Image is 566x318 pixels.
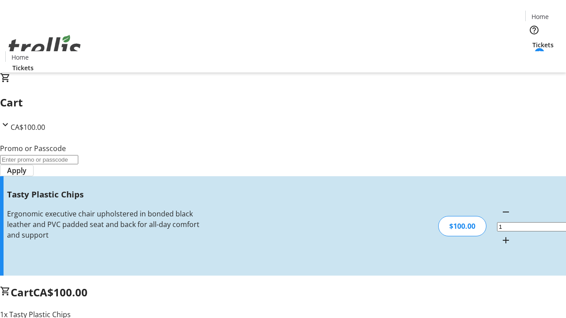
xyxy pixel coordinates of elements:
a: Home [526,12,554,21]
span: Home [532,12,549,21]
span: Home [11,53,29,62]
span: Tickets [12,63,34,72]
a: Tickets [525,40,561,49]
div: $100.00 [438,216,486,236]
span: CA$100.00 [33,285,88,299]
h3: Tasty Plastic Chips [7,188,200,201]
div: Ergonomic executive chair upholstered in bonded black leather and PVC padded seat and back for al... [7,208,200,240]
span: CA$100.00 [11,122,45,132]
button: Decrement by one [497,203,515,221]
button: Cart [525,49,543,67]
span: Apply [7,165,27,176]
a: Home [6,53,34,62]
a: Tickets [5,63,41,72]
img: Orient E2E Organization WkPF0xhkgB's Logo [5,25,84,69]
button: Increment by one [497,231,515,249]
button: Help [525,21,543,39]
span: Tickets [532,40,554,49]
